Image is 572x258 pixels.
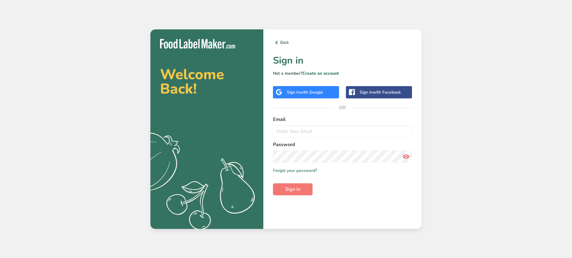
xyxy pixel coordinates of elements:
label: Email [273,116,412,123]
div: Sign in [360,89,401,95]
a: Back [273,39,412,46]
a: Forgot your password? [273,167,317,174]
span: with Google [300,89,323,95]
h2: Welcome Back! [160,67,254,96]
button: Sign in [273,183,313,195]
label: Password [273,141,412,148]
span: Sign in [285,186,300,193]
span: OR [334,99,352,117]
p: Not a member? [273,70,412,76]
h1: Sign in [273,53,412,68]
img: Food Label Maker [160,39,235,49]
div: Sign in [287,89,323,95]
a: Create an account [302,70,339,76]
span: with Facebook [373,89,401,95]
input: Enter Your Email [273,125,412,137]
